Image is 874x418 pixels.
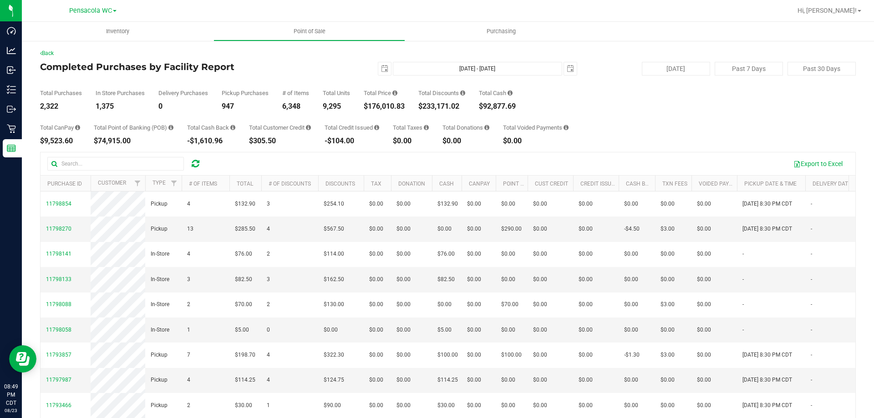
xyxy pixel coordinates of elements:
[324,250,344,258] span: $114.00
[396,326,411,334] span: $0.00
[96,90,145,96] div: In Store Purchases
[324,225,344,233] span: $567.50
[811,200,812,208] span: -
[187,351,190,359] span: 7
[624,376,638,384] span: $0.00
[235,200,255,208] span: $132.90
[501,275,515,284] span: $0.00
[151,275,169,284] span: In-Store
[167,176,182,191] a: Filter
[187,376,190,384] span: 4
[788,156,849,171] button: Export to Excel
[47,181,82,187] a: Purchase ID
[249,125,311,131] div: Total Customer Credit
[501,250,515,258] span: $0.00
[642,62,710,76] button: [DATE]
[151,300,169,309] span: In-Store
[369,351,383,359] span: $0.00
[437,225,452,233] span: $0.00
[798,7,857,14] span: Hi, [PERSON_NAME]!
[396,200,411,208] span: $0.00
[371,181,381,187] a: Tax
[460,90,465,96] i: Sum of the discount values applied to the all purchases in the date range.
[661,351,675,359] span: $3.00
[697,225,711,233] span: $0.00
[661,275,675,284] span: $0.00
[46,377,71,383] span: 11797987
[222,103,269,110] div: 947
[533,401,547,410] span: $0.00
[9,345,36,373] iframe: Resource center
[46,301,71,307] span: 11798088
[742,300,744,309] span: -
[306,125,311,131] i: Sum of the successful, non-voided payments using account credit for all purchases in the date range.
[396,225,411,233] span: $0.00
[46,402,71,408] span: 11793466
[187,250,190,258] span: 4
[324,376,344,384] span: $124.75
[267,401,270,410] span: 1
[579,326,593,334] span: $0.00
[661,225,675,233] span: $3.00
[467,200,481,208] span: $0.00
[697,300,711,309] span: $0.00
[396,300,411,309] span: $0.00
[533,225,547,233] span: $0.00
[579,401,593,410] span: $0.00
[501,376,515,384] span: $0.00
[151,225,168,233] span: Pickup
[151,376,168,384] span: Pickup
[323,90,350,96] div: Total Units
[742,351,792,359] span: [DATE] 8:30 PM CDT
[369,275,383,284] span: $0.00
[467,351,481,359] span: $0.00
[564,125,569,131] i: Sum of all voided payment transaction amounts, excluding tips and transaction fees, for all purch...
[187,326,190,334] span: 1
[187,225,193,233] span: 13
[40,137,80,145] div: $9,523.60
[235,225,255,233] span: $285.50
[130,176,145,191] a: Filter
[661,401,675,410] span: $0.00
[535,181,568,187] a: Cust Credit
[484,125,489,131] i: Sum of all round-up-to-next-dollar total price adjustments for all purchases in the date range.
[94,27,142,35] span: Inventory
[467,250,481,258] span: $0.00
[467,300,481,309] span: $0.00
[624,300,638,309] span: $0.00
[508,90,513,96] i: Sum of the successful, non-voided cash payment transactions for all purchases in the date range. ...
[396,250,411,258] span: $0.00
[424,125,429,131] i: Sum of the total taxes for all purchases in the date range.
[323,103,350,110] div: 9,295
[533,300,547,309] span: $0.00
[699,181,744,187] a: Voided Payment
[661,326,675,334] span: $0.00
[222,90,269,96] div: Pickup Purchases
[158,103,208,110] div: 0
[467,376,481,384] span: $0.00
[418,90,465,96] div: Total Discounts
[7,124,16,133] inline-svg: Retail
[396,401,411,410] span: $0.00
[533,351,547,359] span: $0.00
[742,225,792,233] span: [DATE] 8:30 PM CDT
[46,327,71,333] span: 11798058
[267,300,270,309] span: 2
[501,225,522,233] span: $290.00
[533,200,547,208] span: $0.00
[369,401,383,410] span: $0.00
[813,181,851,187] a: Delivery Date
[579,376,593,384] span: $0.00
[467,275,481,284] span: $0.00
[437,351,458,359] span: $100.00
[369,376,383,384] span: $0.00
[151,200,168,208] span: Pickup
[7,26,16,35] inline-svg: Dashboard
[40,103,82,110] div: 2,322
[325,181,355,187] a: Discounts
[715,62,783,76] button: Past 7 Days
[364,103,405,110] div: $176,010.83
[742,275,744,284] span: -
[579,300,593,309] span: $0.00
[4,407,18,414] p: 08/23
